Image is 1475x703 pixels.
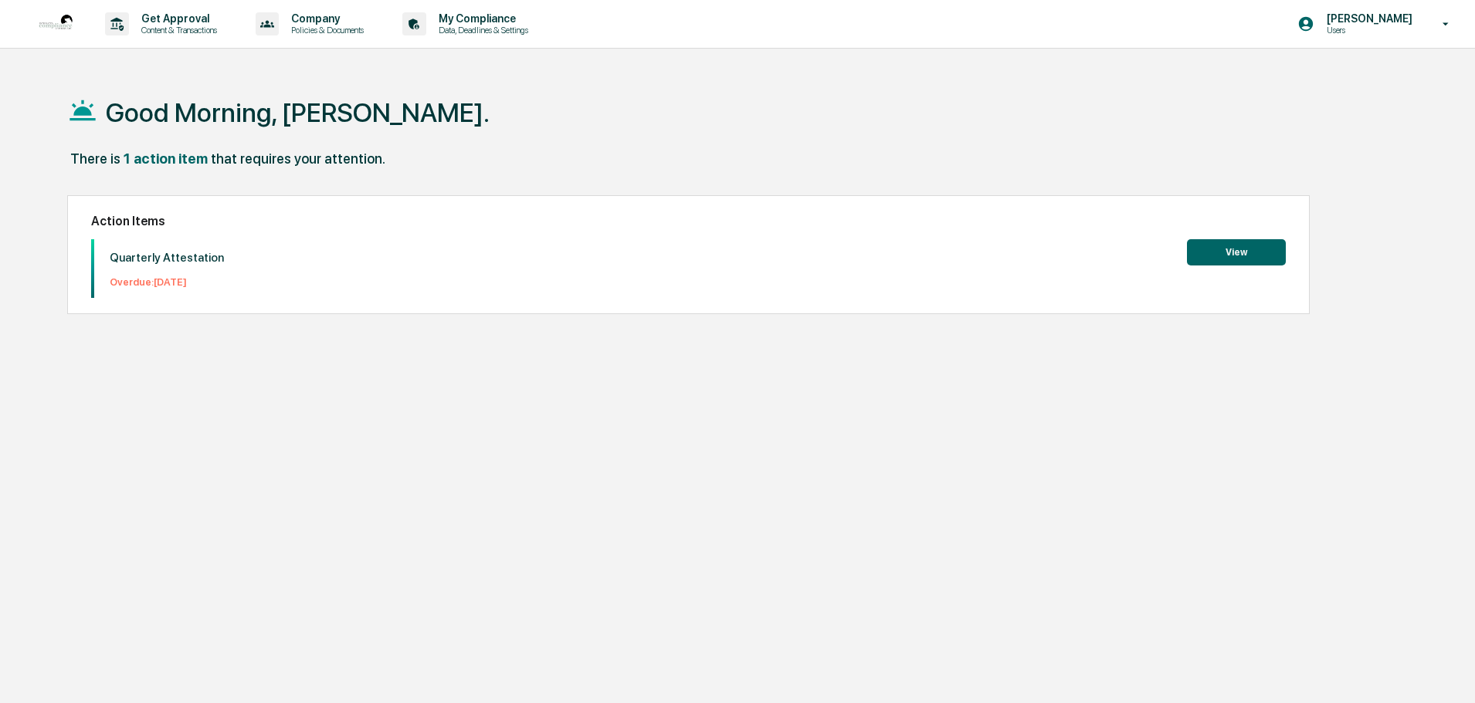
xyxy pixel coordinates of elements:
[129,25,225,35] p: Content & Transactions
[1314,25,1420,35] p: Users
[110,276,224,288] p: Overdue: [DATE]
[1314,12,1420,25] p: [PERSON_NAME]
[211,150,385,167] div: that requires your attention.
[124,150,208,167] div: 1 action item
[106,97,490,128] h1: Good Morning, [PERSON_NAME].
[110,251,224,265] p: Quarterly Attestation
[279,12,371,25] p: Company
[70,150,120,167] div: There is
[129,12,225,25] p: Get Approval
[1187,244,1286,259] a: View
[279,25,371,35] p: Policies & Documents
[91,214,1286,228] h2: Action Items
[37,5,74,42] img: logo
[1187,239,1286,265] button: View
[426,12,536,25] p: My Compliance
[426,25,536,35] p: Data, Deadlines & Settings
